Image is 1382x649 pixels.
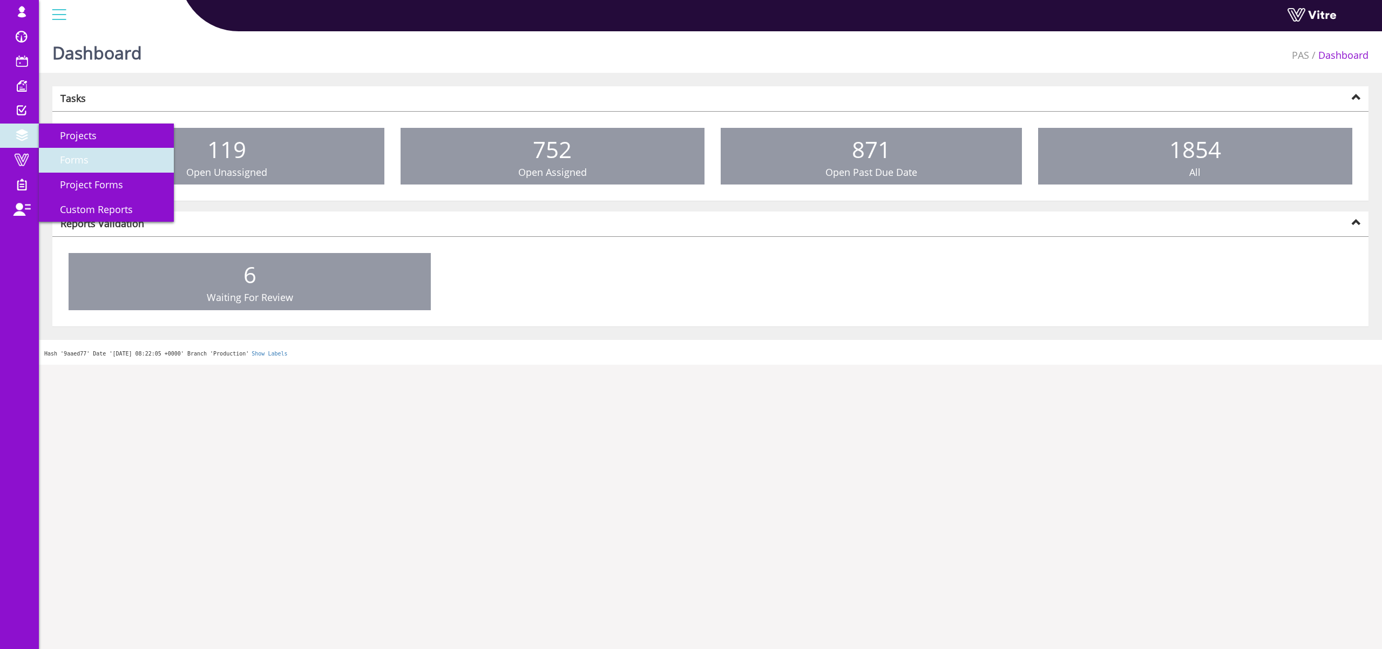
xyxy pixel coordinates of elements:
span: Custom Reports [47,203,133,216]
span: 1854 [1169,134,1221,165]
a: 752 Open Assigned [401,128,704,185]
a: PAS [1292,49,1309,62]
span: Project Forms [47,178,123,191]
a: 871 Open Past Due Date [721,128,1022,185]
a: 1854 All [1038,128,1352,185]
li: Dashboard [1309,49,1369,63]
span: Forms [47,153,89,166]
span: All [1189,166,1201,179]
h1: Dashboard [52,27,142,73]
span: Open Unassigned [186,166,267,179]
span: Open Assigned [518,166,587,179]
a: Custom Reports [39,197,174,222]
strong: Tasks [60,92,86,105]
strong: Reports Validation [60,217,144,230]
a: Projects [39,124,174,148]
span: 119 [207,134,246,165]
a: Show Labels [252,351,287,357]
a: 119 Open Unassigned [69,128,384,185]
span: Waiting For Review [207,291,293,304]
span: Projects [47,129,97,142]
span: Hash '9aaed77' Date '[DATE] 08:22:05 +0000' Branch 'Production' [44,351,249,357]
a: 6 Waiting For Review [69,253,431,310]
a: Project Forms [39,173,174,197]
a: Forms [39,148,174,173]
span: 6 [243,259,256,290]
span: 752 [533,134,572,165]
span: Open Past Due Date [825,166,917,179]
span: 871 [852,134,891,165]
